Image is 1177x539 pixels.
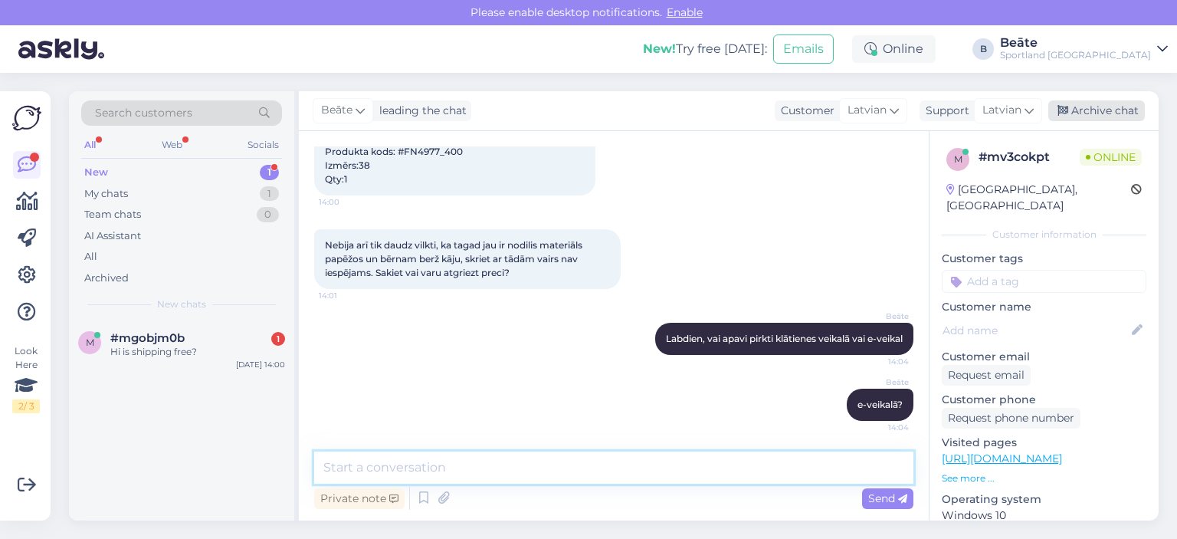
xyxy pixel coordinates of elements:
div: 0 [257,207,279,222]
p: See more ... [942,472,1146,485]
div: B [972,38,994,60]
div: Online [852,35,936,63]
div: Look Here [12,344,40,413]
div: New [84,165,108,180]
img: Askly Logo [12,104,41,133]
button: Emails [773,35,834,64]
p: Customer tags [942,251,1146,267]
div: [DATE] 14:00 [236,359,285,370]
span: Beāte [851,311,909,322]
p: Customer name [942,299,1146,315]
p: Customer email [942,349,1146,365]
div: Beāte [1000,37,1151,49]
div: [GEOGRAPHIC_DATA], [GEOGRAPHIC_DATA] [946,182,1131,214]
div: 1 [260,186,279,202]
span: e-veikalā? [857,399,903,410]
div: Request email [942,365,1031,386]
div: 1 [271,332,285,346]
span: 14:04 [851,356,909,367]
div: Archive chat [1048,100,1145,121]
span: m [86,337,94,348]
span: Send [868,491,907,505]
span: 14:00 [319,196,376,208]
div: Support [920,103,969,119]
div: leading the chat [373,103,467,119]
p: Operating system [942,491,1146,508]
p: Visited pages [942,435,1146,451]
div: AI Assistant [84,228,141,244]
div: Socials [244,135,282,155]
div: Customer [775,103,834,119]
div: Try free [DATE]: [643,40,767,58]
div: Sportland [GEOGRAPHIC_DATA] [1000,49,1151,61]
div: Request phone number [942,408,1080,429]
div: Hi is shipping free? [110,345,285,359]
div: 2 / 3 [12,399,40,413]
a: BeāteSportland [GEOGRAPHIC_DATA] [1000,37,1168,61]
span: Beāte [851,376,909,388]
input: Add name [943,322,1129,339]
div: Web [159,135,185,155]
span: Online [1080,149,1142,166]
p: Windows 10 [942,508,1146,524]
p: Customer phone [942,392,1146,408]
div: 1 [260,165,279,180]
div: # mv3cokpt [979,148,1080,166]
span: New chats [157,297,206,311]
b: New! [643,41,676,56]
div: Archived [84,271,129,286]
span: #mgobjm0b [110,331,185,345]
span: Enable [662,5,707,19]
div: Private note [314,488,405,509]
div: Team chats [84,207,141,222]
span: Search customers [95,105,192,121]
span: Beāte [321,102,352,119]
span: Nebija arī tik daudz vilkti, ka tagad jau ir nodilis materiāls papēžos un bērnam berž kāju, skrie... [325,239,585,278]
span: Latvian [848,102,887,119]
div: Customer information [942,228,1146,242]
span: 14:04 [851,422,909,433]
span: Latvian [982,102,1021,119]
a: [URL][DOMAIN_NAME] [942,452,1062,465]
span: 14:01 [319,290,376,301]
div: All [84,249,97,265]
input: Add a tag [942,270,1146,293]
div: All [81,135,99,155]
span: m [954,153,962,165]
div: My chats [84,186,128,202]
span: Labdien, vai apavi pirkti klātienes veikalā vai e-veikal [666,333,903,344]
